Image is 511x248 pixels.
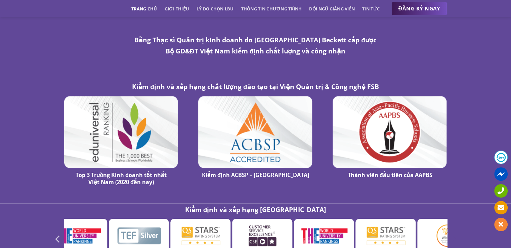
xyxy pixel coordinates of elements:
strong: Kiểm định và xếp hạng [GEOGRAPHIC_DATA] [185,205,326,214]
a: ĐĂNG KÝ NGAY [392,2,447,15]
strong: Bằng Thạc sĩ Quản trị kinh doanh do [GEOGRAPHIC_DATA] Beckett cấp được Bộ GD&ĐT Việt Nam kiểm địn... [134,35,377,55]
h4: Kiểm định ACBSP – [GEOGRAPHIC_DATA] [202,172,309,179]
h4: Thành viên đầu tiên của AAPBS [336,172,443,179]
a: Thông tin chương trình [241,3,302,15]
a: Lý do chọn LBU [197,3,234,15]
button: Previous [52,232,64,245]
a: Trang chủ [131,3,157,15]
span: ĐĂNG KÝ NGAY [398,4,440,13]
a: Giới thiệu [164,3,189,15]
a: Tin tức [362,3,380,15]
strong: Kiểm định và xếp hạng chất lượng đào tạo tại Viện Quản trị & Công nghệ FSB [132,82,379,91]
button: Next [447,232,459,245]
h4: Top 3 Trường Kinh doanh tốt nhất Việt Nam (2020 đến nay) [68,172,175,186]
a: Đội ngũ giảng viên [309,3,355,15]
